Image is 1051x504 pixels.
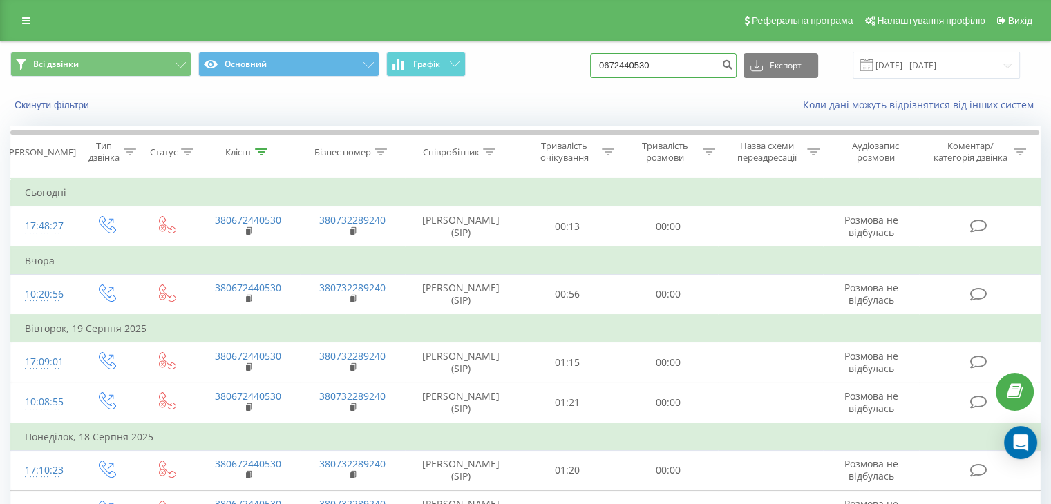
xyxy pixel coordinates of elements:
[386,52,466,77] button: Графік
[590,53,737,78] input: Пошук за номером
[11,247,1041,275] td: Вчора
[618,450,718,490] td: 00:00
[618,274,718,315] td: 00:00
[319,213,386,226] a: 380732289240
[844,213,898,239] span: Розмова не відбулась
[518,342,618,382] td: 01:15
[630,140,699,164] div: Тривалість розмови
[423,146,480,158] div: Співробітник
[844,457,898,483] span: Розмова не відбулась
[11,423,1041,451] td: Понеділок, 18 Серпня 2025
[530,140,599,164] div: Тривалість очікування
[11,179,1041,206] td: Сьогодні
[319,349,386,362] a: 380732289240
[198,52,379,77] button: Основний
[11,315,1041,342] td: Вівторок, 19 Серпня 2025
[752,15,853,26] span: Реферальна програма
[844,281,898,307] span: Розмова не відбулась
[215,213,281,226] a: 380672440530
[731,140,804,164] div: Назва схеми переадресації
[803,98,1041,111] a: Коли дані можуть відрізнятися вiд інших систем
[405,206,518,247] td: [PERSON_NAME] (SIP)
[405,274,518,315] td: [PERSON_NAME] (SIP)
[405,342,518,382] td: [PERSON_NAME] (SIP)
[25,213,61,240] div: 17:48:27
[413,59,440,69] span: Графік
[1004,426,1037,459] div: Open Intercom Messenger
[618,382,718,423] td: 00:00
[518,274,618,315] td: 00:56
[10,99,96,111] button: Скинути фільтри
[929,140,1010,164] div: Коментар/категорія дзвінка
[25,349,61,376] div: 17:09:01
[835,140,916,164] div: Аудіозапис розмови
[518,382,618,423] td: 01:21
[215,457,281,470] a: 380672440530
[10,52,191,77] button: Всі дзвінки
[25,457,61,484] div: 17:10:23
[405,382,518,423] td: [PERSON_NAME] (SIP)
[518,450,618,490] td: 01:20
[319,389,386,403] a: 380732289240
[844,389,898,415] span: Розмова не відбулась
[405,450,518,490] td: [PERSON_NAME] (SIP)
[215,349,281,362] a: 380672440530
[150,146,178,158] div: Статус
[518,206,618,247] td: 00:13
[744,53,818,78] button: Експорт
[6,146,76,158] div: [PERSON_NAME]
[618,206,718,247] td: 00:00
[618,342,718,382] td: 00:00
[33,59,79,70] span: Всі дзвінки
[844,349,898,375] span: Розмова не відбулась
[314,146,371,158] div: Бізнес номер
[1008,15,1032,26] span: Вихід
[25,281,61,308] div: 10:20:56
[87,140,120,164] div: Тип дзвінка
[215,389,281,403] a: 380672440530
[215,281,281,294] a: 380672440530
[319,281,386,294] a: 380732289240
[25,389,61,416] div: 10:08:55
[877,15,985,26] span: Налаштування профілю
[225,146,252,158] div: Клієнт
[319,457,386,470] a: 380732289240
